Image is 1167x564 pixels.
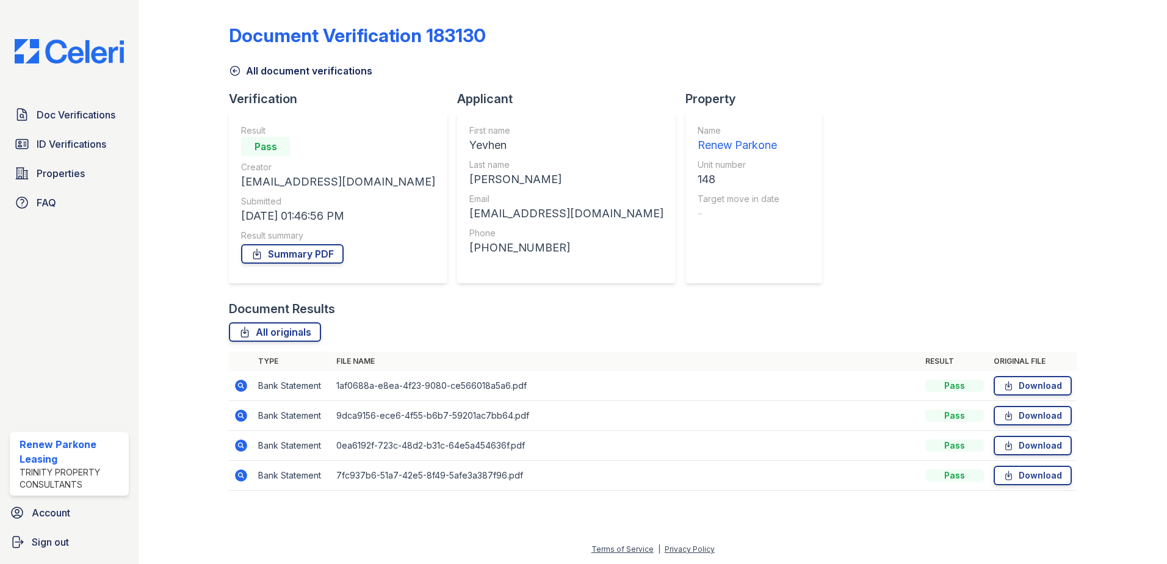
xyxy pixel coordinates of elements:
[37,107,115,122] span: Doc Verifications
[229,322,321,342] a: All originals
[698,125,779,137] div: Name
[658,544,660,554] div: |
[698,171,779,188] div: 148
[994,376,1072,396] a: Download
[229,300,335,317] div: Document Results
[469,205,663,222] div: [EMAIL_ADDRESS][DOMAIN_NAME]
[698,159,779,171] div: Unit number
[469,159,663,171] div: Last name
[10,190,129,215] a: FAQ
[994,406,1072,425] a: Download
[10,161,129,186] a: Properties
[989,352,1077,371] th: Original file
[253,431,331,461] td: Bank Statement
[241,195,435,208] div: Submitted
[698,137,779,154] div: Renew Parkone
[241,125,435,137] div: Result
[10,103,129,127] a: Doc Verifications
[241,244,344,264] a: Summary PDF
[229,63,372,78] a: All document verifications
[331,431,920,461] td: 0ea6192f-723c-48d2-b31c-64e5a454636f.pdf
[457,90,685,107] div: Applicant
[37,195,56,210] span: FAQ
[925,469,984,482] div: Pass
[37,166,85,181] span: Properties
[920,352,989,371] th: Result
[925,410,984,422] div: Pass
[253,401,331,431] td: Bank Statement
[469,193,663,205] div: Email
[241,208,435,225] div: [DATE] 01:46:56 PM
[241,230,435,242] div: Result summary
[241,173,435,190] div: [EMAIL_ADDRESS][DOMAIN_NAME]
[331,401,920,431] td: 9dca9156-ece6-4f55-b6b7-59201ac7bb64.pdf
[994,436,1072,455] a: Download
[591,544,654,554] a: Terms of Service
[32,505,70,520] span: Account
[241,137,290,156] div: Pass
[253,461,331,491] td: Bank Statement
[229,90,457,107] div: Verification
[665,544,715,554] a: Privacy Policy
[10,132,129,156] a: ID Verifications
[469,239,663,256] div: [PHONE_NUMBER]
[698,205,779,222] div: -
[469,227,663,239] div: Phone
[20,437,124,466] div: Renew Parkone Leasing
[994,466,1072,485] a: Download
[229,24,486,46] div: Document Verification 183130
[37,137,106,151] span: ID Verifications
[331,461,920,491] td: 7fc937b6-51a7-42e5-8f49-5afe3a387f96.pdf
[5,501,134,525] a: Account
[925,380,984,392] div: Pass
[20,466,124,491] div: Trinity Property Consultants
[469,171,663,188] div: [PERSON_NAME]
[5,530,134,554] a: Sign out
[698,193,779,205] div: Target move in date
[253,352,331,371] th: Type
[253,371,331,401] td: Bank Statement
[331,352,920,371] th: File name
[698,125,779,154] a: Name Renew Parkone
[331,371,920,401] td: 1af0688a-e8ea-4f23-9080-ce566018a5a6.pdf
[32,535,69,549] span: Sign out
[685,90,832,107] div: Property
[469,137,663,154] div: Yevhen
[925,439,984,452] div: Pass
[469,125,663,137] div: First name
[5,39,134,63] img: CE_Logo_Blue-a8612792a0a2168367f1c8372b55b34899dd931a85d93a1a3d3e32e68fde9ad4.png
[241,161,435,173] div: Creator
